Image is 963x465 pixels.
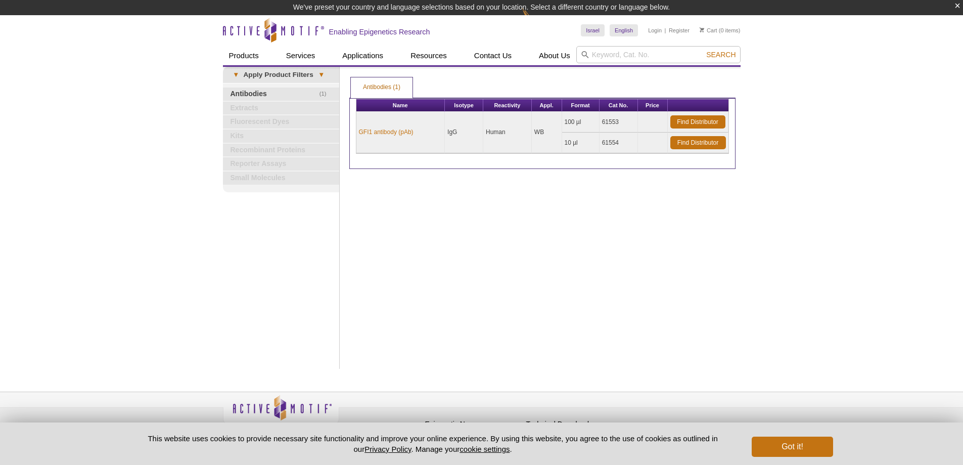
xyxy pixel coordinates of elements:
[483,112,532,153] td: Human
[460,445,510,453] button: cookie settings
[600,112,638,133] td: 61553
[700,24,741,36] li: (0 items)
[319,88,332,101] span: (1)
[425,420,521,429] h4: Epigenetic News
[600,99,638,112] th: Cat No.
[228,70,244,79] span: ▾
[562,133,600,153] td: 10 µl
[522,8,549,31] img: Change Here
[648,27,662,34] a: Login
[562,112,600,133] td: 100 µl
[223,102,339,115] a: Extracts
[223,392,339,433] img: Active Motif,
[665,24,666,36] li: |
[130,433,736,454] p: This website uses cookies to provide necessary site functionality and improve your online experie...
[313,70,329,79] span: ▾
[562,99,600,112] th: Format
[280,46,322,65] a: Services
[669,27,690,34] a: Register
[223,130,339,143] a: Kits
[223,88,339,101] a: (1)Antibodies
[445,99,483,112] th: Isotype
[344,418,384,434] a: Privacy Policy
[610,24,638,36] a: English
[703,50,739,59] button: Search
[700,27,717,34] a: Cart
[223,157,339,171] a: Reporter Assays
[359,128,414,137] a: GFI1 antibody (pAb)
[752,437,833,457] button: Got it!
[670,136,726,149] a: Find Distributor
[445,112,483,153] td: IgG
[706,51,736,59] span: Search
[533,46,576,65] a: About Us
[404,46,453,65] a: Resources
[356,99,445,112] th: Name
[351,77,412,98] a: Antibodies (1)
[576,46,741,63] input: Keyword, Cat. No.
[670,115,725,129] a: Find Distributor
[223,144,339,157] a: Recombinant Proteins
[223,67,339,83] a: ▾Apply Product Filters▾
[526,420,622,429] h4: Technical Downloads
[364,445,411,453] a: Privacy Policy
[600,133,638,153] td: 61554
[223,172,339,185] a: Small Molecules
[336,46,389,65] a: Applications
[581,24,605,36] a: Israel
[532,112,562,153] td: WB
[329,27,430,36] h2: Enabling Epigenetics Research
[223,115,339,129] a: Fluorescent Dyes
[532,99,562,112] th: Appl.
[627,410,703,432] table: Click to Verify - This site chose Symantec SSL for secure e-commerce and confidential communicati...
[468,46,518,65] a: Contact Us
[638,99,668,112] th: Price
[700,27,704,32] img: Your Cart
[483,99,532,112] th: Reactivity
[223,46,265,65] a: Products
